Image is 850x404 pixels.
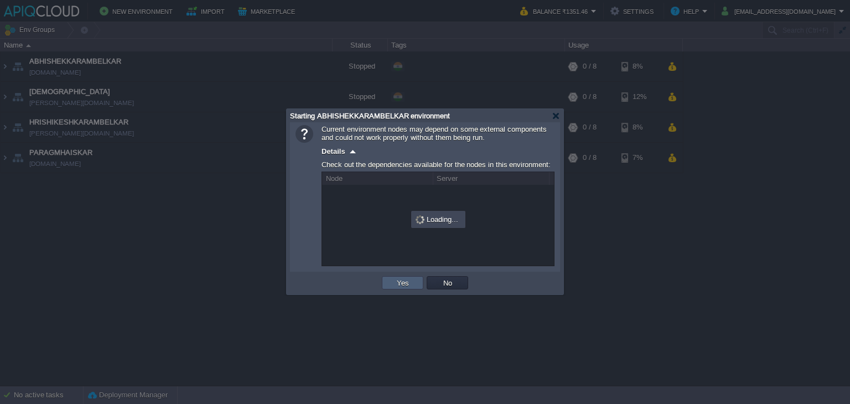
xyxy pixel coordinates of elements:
button: No [440,278,455,288]
span: Starting ABHISHEKKARAMBELKAR environment [290,112,450,120]
span: Details [322,147,345,156]
span: Current environment nodes may depend on some external components and could not work properly with... [322,125,547,142]
button: Yes [393,278,412,288]
div: Loading... [412,212,464,227]
div: Check out the dependencies available for the nodes in this environment: [322,158,554,172]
